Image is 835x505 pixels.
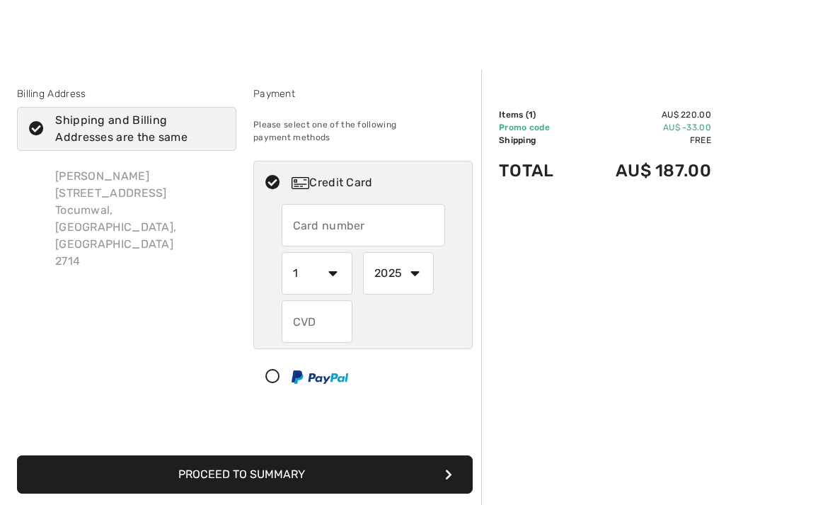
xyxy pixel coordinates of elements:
td: Promo code [499,121,576,134]
div: [PERSON_NAME] [STREET_ADDRESS] Tocumwal, [GEOGRAPHIC_DATA], [GEOGRAPHIC_DATA] 2714 [44,157,236,281]
div: Billing Address [17,86,236,101]
img: Credit Card [292,177,309,189]
span: 1 [529,110,533,120]
div: Credit Card [292,174,463,191]
td: Total [499,147,576,195]
td: AU$ 220.00 [576,108,711,121]
td: AU$ -33.00 [576,121,711,134]
div: Please select one of the following payment methods [253,107,473,155]
input: Card number [282,204,445,246]
td: Free [576,134,711,147]
td: Shipping [499,134,576,147]
div: Shipping and Billing Addresses are the same [55,112,215,146]
input: CVD [282,300,352,343]
img: PayPal [292,370,348,384]
td: Items ( ) [499,108,576,121]
div: Payment [253,86,473,101]
button: Proceed to Summary [17,455,473,494]
td: AU$ 187.00 [576,147,711,195]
